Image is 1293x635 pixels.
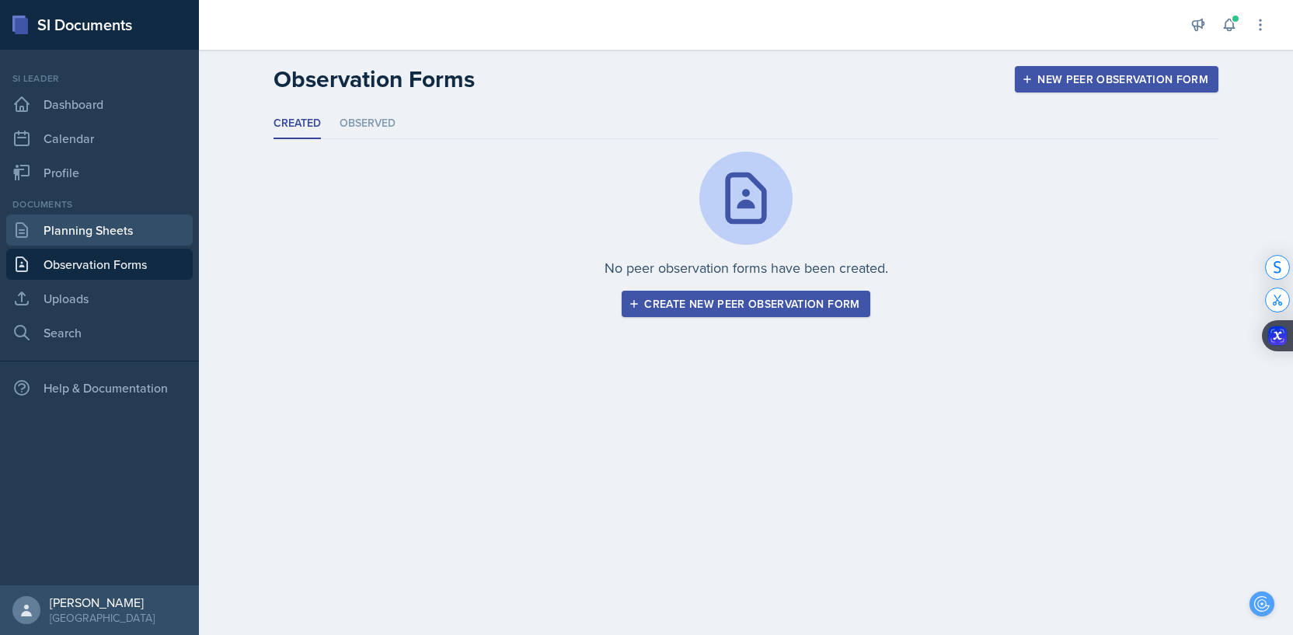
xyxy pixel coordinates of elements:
[6,372,193,403] div: Help & Documentation
[50,610,155,626] div: [GEOGRAPHIC_DATA]
[622,291,870,317] button: Create new peer observation form
[605,257,888,278] p: No peer observation forms have been created.
[6,317,193,348] a: Search
[1025,73,1208,85] div: New Peer Observation Form
[632,298,859,310] div: Create new peer observation form
[6,157,193,188] a: Profile
[274,65,475,93] h2: Observation Forms
[50,595,155,610] div: [PERSON_NAME]
[6,197,193,211] div: Documents
[6,215,193,246] a: Planning Sheets
[6,89,193,120] a: Dashboard
[6,249,193,280] a: Observation Forms
[340,109,396,139] li: Observed
[6,283,193,314] a: Uploads
[6,123,193,154] a: Calendar
[1015,66,1218,92] button: New Peer Observation Form
[274,109,321,139] li: Created
[6,72,193,85] div: Si leader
